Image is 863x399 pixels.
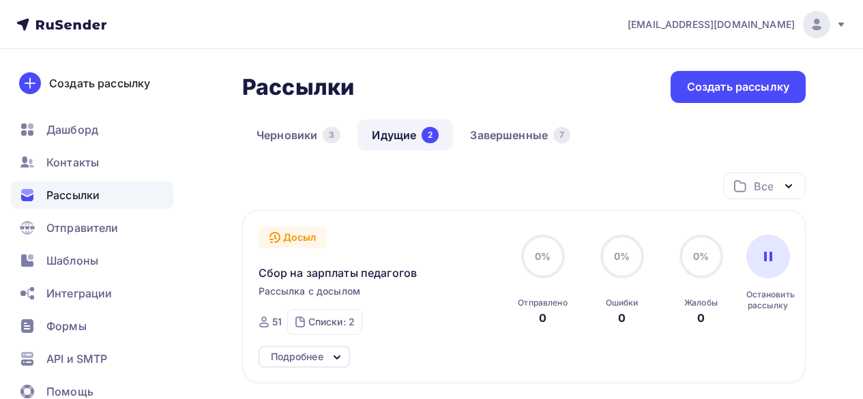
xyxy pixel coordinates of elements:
div: Жалобы [684,297,718,308]
div: 7 [553,127,570,143]
a: Шаблоны [11,247,173,274]
a: Контакты [11,149,173,176]
a: [EMAIL_ADDRESS][DOMAIN_NAME] [628,11,847,38]
span: Сбор на зарплаты педагогов [259,265,418,281]
a: Отправители [11,214,173,241]
div: Создать рассылку [49,75,150,91]
div: Досыл [259,226,327,248]
span: Рассылка с досылом [259,284,361,298]
div: Создать рассылку [687,79,789,95]
div: 0 [697,310,705,326]
div: Все [754,178,773,194]
span: 0% [614,250,630,262]
div: Ошибки [606,297,639,308]
div: Списки: 2 [308,315,355,329]
div: 0 [539,310,546,326]
div: Отправлено [518,297,567,308]
a: Завершенные7 [456,119,585,151]
span: [EMAIL_ADDRESS][DOMAIN_NAME] [628,18,795,31]
span: Отправители [46,220,119,236]
a: Черновики3 [242,119,355,151]
div: 51 [272,315,282,329]
button: Все [723,173,806,199]
span: Шаблоны [46,252,98,269]
span: Контакты [46,154,99,171]
a: Рассылки [11,181,173,209]
div: Остановить рассылку [746,289,790,311]
div: Подробнее [271,349,323,365]
div: 3 [323,127,340,143]
a: Дашборд [11,116,173,143]
a: Идущие2 [357,119,453,151]
div: 2 [422,127,439,143]
span: Дашборд [46,121,98,138]
span: Формы [46,318,87,334]
span: 0% [693,250,709,262]
span: Рассылки [46,187,100,203]
span: Интеграции [46,285,112,301]
span: API и SMTP [46,351,107,367]
div: 0 [618,310,626,326]
span: 0% [535,250,551,262]
h2: Рассылки [242,74,354,101]
a: Формы [11,312,173,340]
